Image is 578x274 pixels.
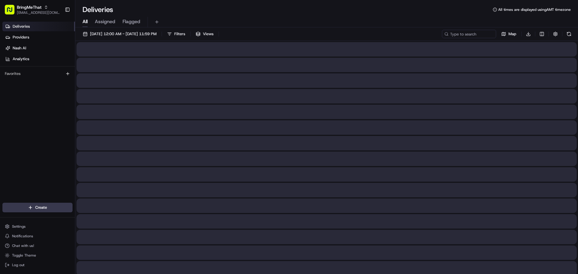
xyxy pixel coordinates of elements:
[17,4,42,10] button: BringMeThat
[498,7,571,12] span: All times are displayed using AMT timezone
[13,45,26,51] span: Nash AI
[12,243,34,248] span: Chat with us!
[82,18,88,25] span: All
[82,5,113,14] h1: Deliveries
[2,261,73,269] button: Log out
[2,2,62,17] button: BringMeThat[EMAIL_ADDRESS][DOMAIN_NAME]
[13,35,29,40] span: Providers
[2,69,73,79] div: Favorites
[90,31,157,37] span: [DATE] 12:00 AM - [DATE] 11:59 PM
[164,30,188,38] button: Filters
[12,224,26,229] span: Settings
[123,18,140,25] span: Flagged
[95,18,115,25] span: Assigned
[2,232,73,240] button: Notifications
[193,30,216,38] button: Views
[174,31,185,37] span: Filters
[2,203,73,212] button: Create
[2,32,75,42] a: Providers
[565,30,573,38] button: Refresh
[17,10,60,15] button: [EMAIL_ADDRESS][DOMAIN_NAME]
[499,30,519,38] button: Map
[2,222,73,231] button: Settings
[12,263,24,267] span: Log out
[12,253,36,258] span: Toggle Theme
[80,30,159,38] button: [DATE] 12:00 AM - [DATE] 11:59 PM
[2,251,73,260] button: Toggle Theme
[508,31,516,37] span: Map
[2,43,75,53] a: Nash AI
[2,242,73,250] button: Chat with us!
[203,31,213,37] span: Views
[13,56,29,62] span: Analytics
[35,205,47,210] span: Create
[13,24,30,29] span: Deliveries
[2,54,75,64] a: Analytics
[12,234,33,239] span: Notifications
[442,30,496,38] input: Type to search
[2,22,75,31] a: Deliveries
